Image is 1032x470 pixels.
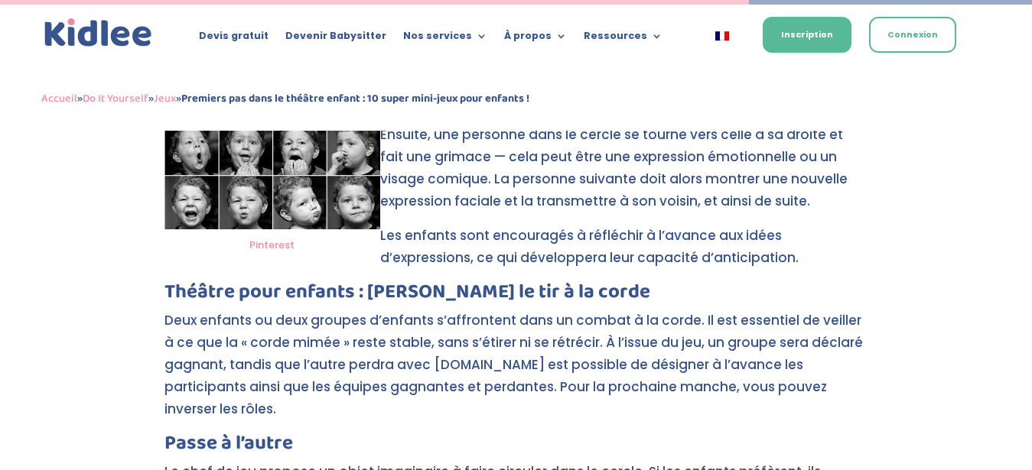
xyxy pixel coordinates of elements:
p: Ensuite, une personne dans le cercle se tourne vers celle à sa droite et fait une grimace — cela ... [164,124,868,225]
a: Nos services [403,31,487,47]
a: Pinterest [249,238,295,252]
a: Inscription [763,17,851,53]
p: Deux enfants ou deux groupes d’enfants s’affrontent dans un combat à la corde. Il est essentiel d... [164,310,868,433]
h3: Passe à l’autre [164,433,868,461]
p: Les enfants sont encouragés à réfléchir à l’avance aux idées d’expressions, ce qui développera le... [164,225,868,282]
a: Do It Yourself [83,89,148,108]
a: Accueil [41,89,77,108]
a: À propos [504,31,567,47]
span: » » » [41,89,529,108]
strong: Premiers pas dans le théâtre enfant : 10 super mini-jeux pour enfants ! [181,89,529,108]
a: Devis gratuit [199,31,269,47]
a: Jeux [154,89,176,108]
img: logo_kidlee_bleu [41,15,155,50]
h3: Théâtre pour enfants : [PERSON_NAME] le tir à la corde [164,282,868,310]
a: Connexion [869,17,956,53]
img: Français [715,31,729,41]
a: Kidlee Logo [41,15,155,50]
a: Ressources [584,31,662,47]
a: Devenir Babysitter [285,31,386,47]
